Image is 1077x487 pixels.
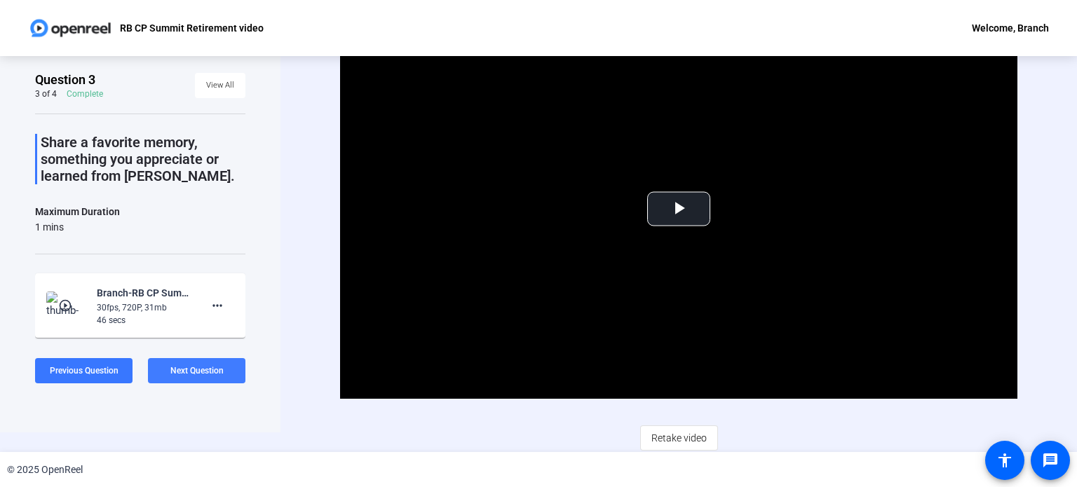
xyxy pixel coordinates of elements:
[35,71,95,88] span: Question 3
[50,366,118,376] span: Previous Question
[120,20,264,36] p: RB CP Summit Retirement video
[195,73,245,98] button: View All
[206,75,234,96] span: View All
[35,358,133,383] button: Previous Question
[41,134,245,184] p: Share a favorite memory, something you appreciate or learned from [PERSON_NAME].
[35,203,120,220] div: Maximum Duration
[97,284,191,301] div: Branch-RB CP Summit Retirement video-RB CP Summit Retirement video-1756328664160-webcam
[972,20,1049,36] div: Welcome, Branch
[647,191,710,226] button: Play Video
[1042,452,1059,469] mat-icon: message
[97,301,191,314] div: 30fps, 720P, 31mb
[35,220,120,234] div: 1 mins
[996,452,1013,469] mat-icon: accessibility
[67,88,103,100] div: Complete
[7,462,83,477] div: © 2025 OpenReel
[640,425,718,451] button: Retake video
[340,18,1017,399] div: Video Player
[209,297,226,314] mat-icon: more_horiz
[28,14,113,42] img: OpenReel logo
[35,88,57,100] div: 3 of 4
[46,291,88,320] img: thumb-nail
[148,358,245,383] button: Next Question
[170,366,224,376] span: Next Question
[651,425,707,451] span: Retake video
[58,299,75,313] mat-icon: play_circle_outline
[97,314,191,327] div: 46 secs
